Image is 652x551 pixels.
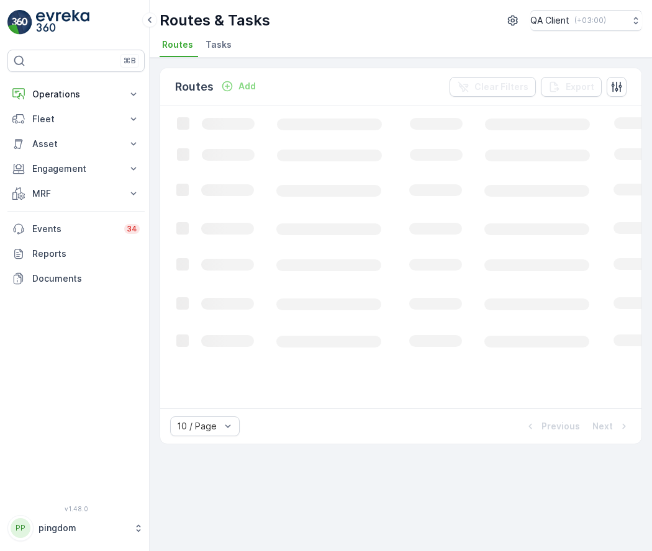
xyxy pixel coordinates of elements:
p: Events [32,223,117,235]
button: Add [216,79,261,94]
button: Previous [523,419,581,434]
p: QA Client [530,14,569,27]
p: Operations [32,88,120,101]
p: 34 [127,224,137,234]
button: Asset [7,132,145,156]
p: Reports [32,248,140,260]
p: Fleet [32,113,120,125]
p: Routes & Tasks [160,11,270,30]
p: Previous [541,420,580,432]
p: Routes [175,78,214,96]
span: v 1.48.0 [7,505,145,513]
p: ( +03:00 ) [574,16,606,25]
p: Add [238,80,256,92]
p: Export [566,81,594,93]
button: PPpingdom [7,515,145,541]
button: QA Client(+03:00) [530,10,642,31]
button: Engagement [7,156,145,181]
img: logo [7,10,32,35]
button: Clear Filters [450,77,536,97]
button: Export [541,77,602,97]
span: Routes [162,38,193,51]
span: Tasks [206,38,232,51]
p: Clear Filters [474,81,528,93]
p: Next [592,420,613,432]
a: Reports [7,241,145,266]
p: Engagement [32,163,120,175]
a: Documents [7,266,145,291]
p: Documents [32,272,140,285]
button: Operations [7,82,145,107]
p: ⌘B [124,56,136,66]
p: Asset [32,138,120,150]
a: Events34 [7,217,145,241]
button: Fleet [7,107,145,132]
button: MRF [7,181,145,206]
img: logo_light-DOdMpM7g.png [36,10,89,35]
button: Next [591,419,632,434]
div: PP [11,518,30,538]
p: pingdom [38,522,127,534]
p: MRF [32,187,120,200]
